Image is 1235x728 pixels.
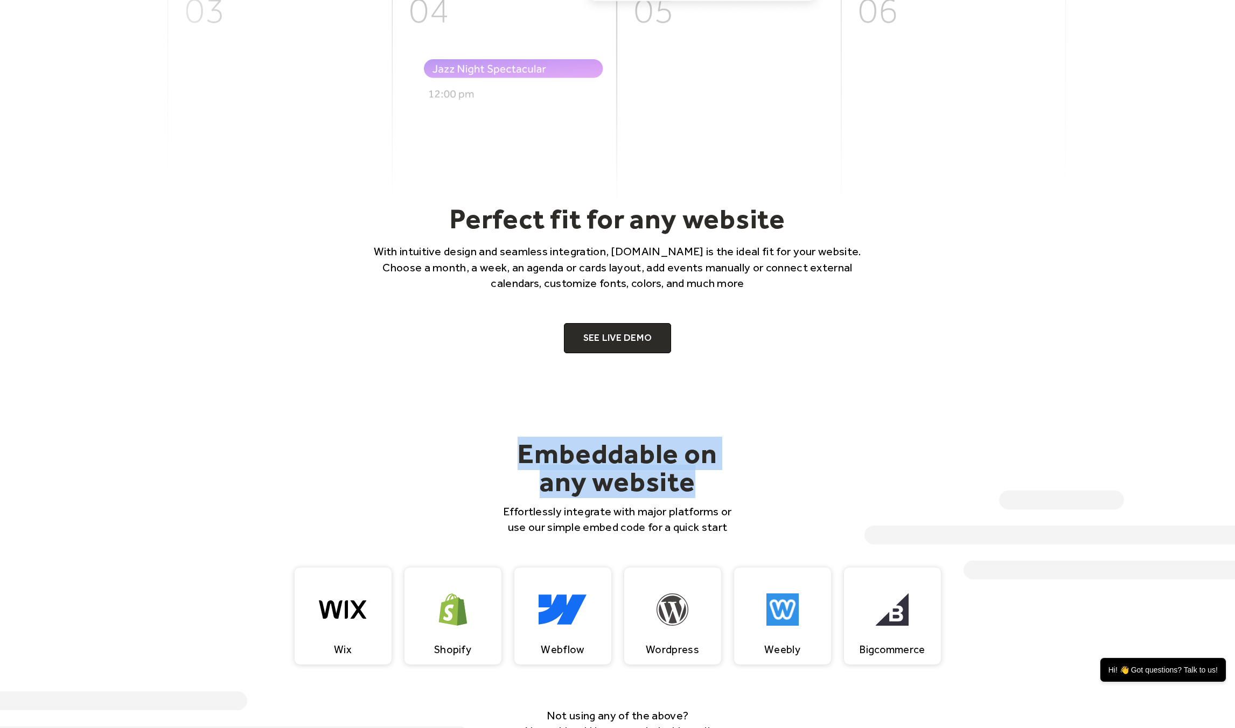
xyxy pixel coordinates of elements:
div: Weebly [764,643,800,656]
h2: Perfect fit for any website [359,202,876,235]
a: Weebly [734,568,831,664]
div: Wordpress [646,643,699,656]
div: Wix [334,643,352,656]
a: Shopify [404,568,501,664]
p: Effortlessly integrate with major platforms or use our simple embed code for a quick start [497,503,738,535]
div: Shopify [434,643,471,656]
a: SEE LIVE DEMO [564,323,672,353]
div: Bigcommerce [859,643,925,656]
h2: Embeddable on any website [497,439,738,495]
a: Webflow [514,568,611,664]
div: Webflow [541,643,584,656]
a: Wix [295,568,392,664]
a: Bigcommerce [844,568,941,664]
a: Wordpress [624,568,721,664]
p: With intuitive design and seamless integration, [DOMAIN_NAME] is the ideal fit for your website. ... [359,243,876,291]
